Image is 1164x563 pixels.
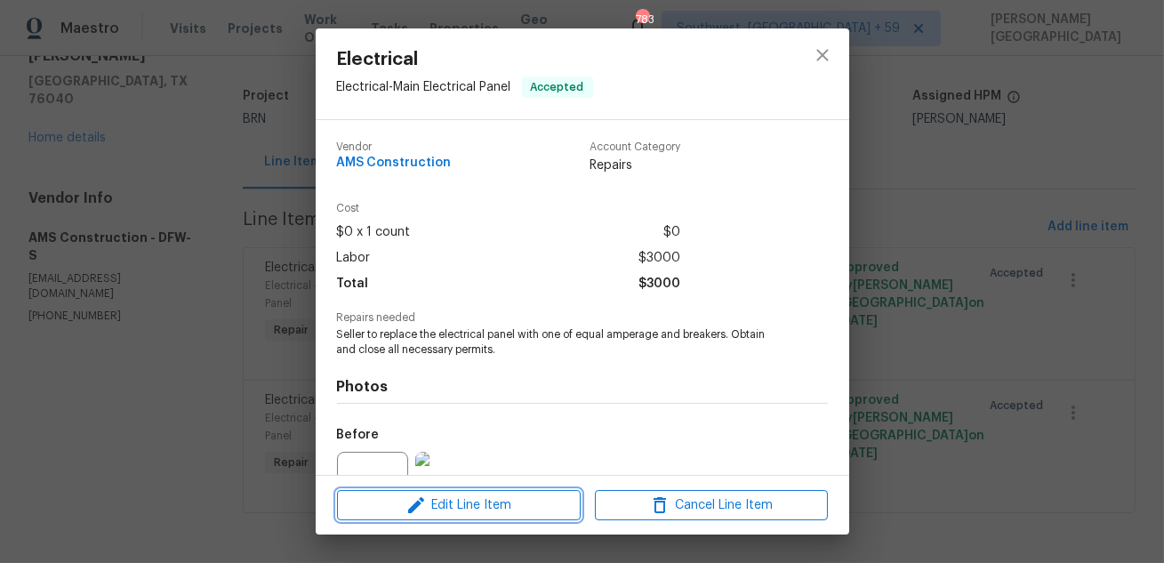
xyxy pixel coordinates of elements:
[342,495,575,517] span: Edit Line Item
[590,141,680,153] span: Account Category
[337,378,828,396] h4: Photos
[337,245,371,271] span: Labor
[600,495,823,517] span: Cancel Line Item
[636,11,648,28] div: 783
[337,81,511,93] span: Electrical - Main Electrical Panel
[337,271,369,297] span: Total
[337,327,779,358] span: Seller to replace the electrical panel with one of equal amperage and breakers. Obtain and close ...
[524,78,591,96] span: Accepted
[337,490,581,521] button: Edit Line Item
[337,220,411,245] span: $0 x 1 count
[337,157,452,170] span: AMS Construction
[590,157,680,174] span: Repairs
[638,245,680,271] span: $3000
[663,220,680,245] span: $0
[337,203,680,214] span: Cost
[801,34,844,76] button: close
[337,141,452,153] span: Vendor
[595,490,828,521] button: Cancel Line Item
[337,50,593,69] span: Electrical
[337,312,828,324] span: Repairs needed
[638,271,680,297] span: $3000
[337,429,380,441] h5: Before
